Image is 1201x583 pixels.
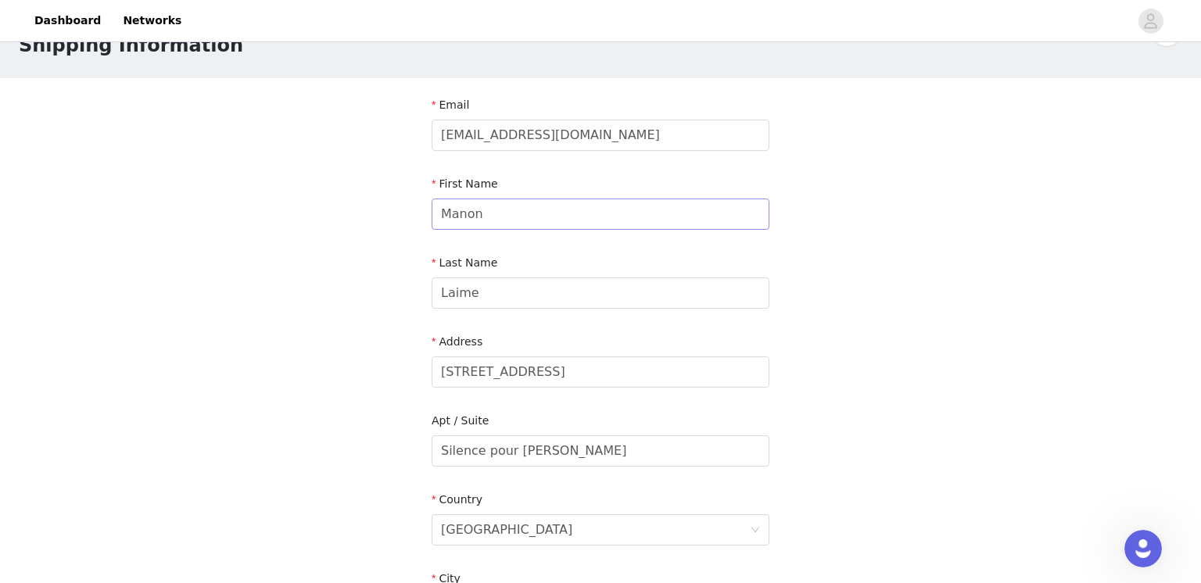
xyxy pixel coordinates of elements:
a: Dashboard [25,3,110,38]
div: France [441,515,572,545]
label: Last Name [432,256,497,269]
a: Networks [113,3,191,38]
i: icon: down [751,525,760,536]
label: Country [432,493,482,506]
iframe: Intercom live chat [1124,530,1162,567]
label: Address [432,335,482,348]
div: avatar [1143,9,1158,34]
label: Email [432,98,469,111]
label: Apt / Suite [432,414,489,427]
h1: Shipping Information [19,31,243,59]
label: First Name [432,177,498,190]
